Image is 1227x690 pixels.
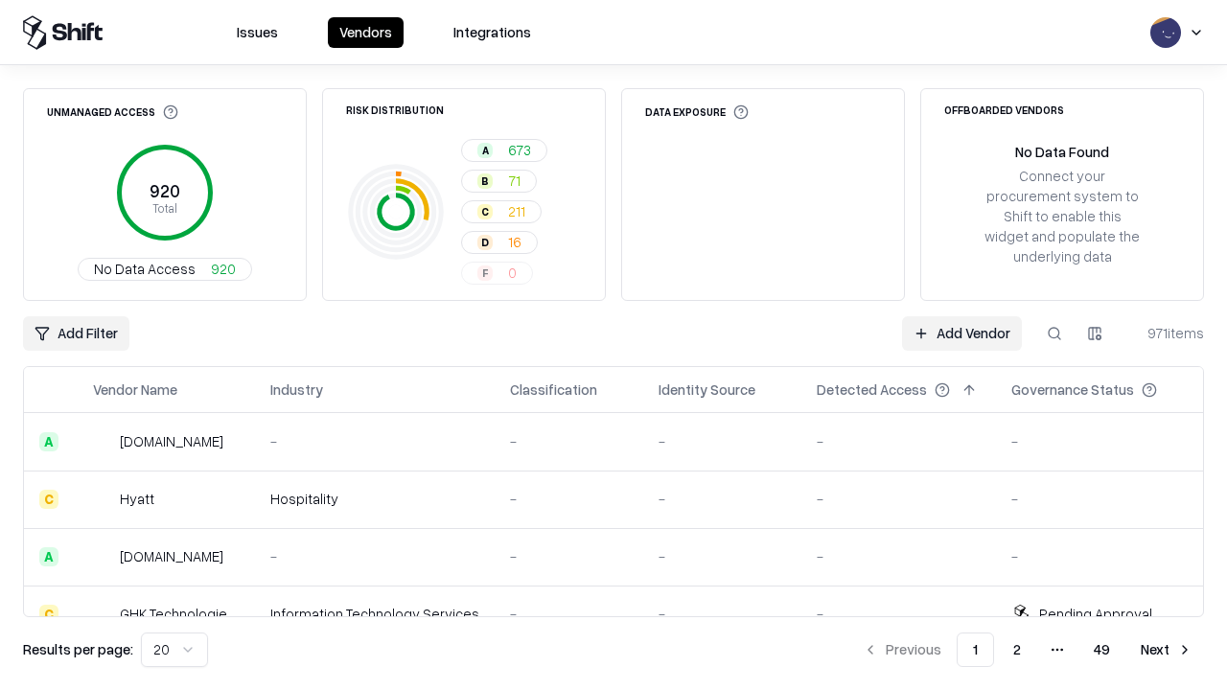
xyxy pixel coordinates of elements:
[659,546,786,566] div: -
[270,379,323,400] div: Industry
[270,489,479,509] div: Hospitality
[47,104,178,120] div: Unmanaged Access
[1011,431,1188,451] div: -
[78,258,252,281] button: No Data Access920
[508,171,521,191] span: 71
[659,604,786,624] div: -
[1011,546,1188,566] div: -
[23,316,129,351] button: Add Filter
[120,546,223,566] div: [DOMAIN_NAME]
[94,259,196,279] span: No Data Access
[328,17,404,48] button: Vendors
[1011,489,1188,509] div: -
[477,173,493,189] div: B
[39,605,58,624] div: C
[983,166,1142,267] div: Connect your procurement system to Shift to enable this widget and populate the underlying data
[150,180,180,201] tspan: 920
[1078,632,1125,667] button: 49
[510,604,628,624] div: -
[461,200,542,223] button: C211
[510,546,628,566] div: -
[270,546,479,566] div: -
[817,431,981,451] div: -
[998,632,1036,667] button: 2
[211,259,236,279] span: 920
[817,489,981,509] div: -
[645,104,749,120] div: Data Exposure
[39,432,58,451] div: A
[461,170,537,193] button: B71
[477,235,493,250] div: D
[39,547,58,566] div: A
[817,546,981,566] div: -
[1039,604,1152,624] div: Pending Approval
[461,139,547,162] button: A673
[851,632,1204,667] nav: pagination
[270,604,479,624] div: Information Technology Services
[510,431,628,451] div: -
[817,604,981,624] div: -
[1015,142,1109,162] div: No Data Found
[270,431,479,451] div: -
[120,604,240,624] div: GHK Technologies Inc.
[120,489,154,509] div: Hyatt
[39,490,58,509] div: C
[23,639,133,659] p: Results per page:
[477,204,493,219] div: C
[508,232,521,252] span: 16
[1127,323,1204,343] div: 971 items
[152,200,177,216] tspan: Total
[659,379,755,400] div: Identity Source
[659,431,786,451] div: -
[93,379,177,400] div: Vendor Name
[659,489,786,509] div: -
[902,316,1022,351] a: Add Vendor
[225,17,289,48] button: Issues
[93,490,112,509] img: Hyatt
[442,17,543,48] button: Integrations
[477,143,493,158] div: A
[957,632,994,667] button: 1
[346,104,444,115] div: Risk Distribution
[508,140,531,160] span: 673
[1129,632,1204,667] button: Next
[510,489,628,509] div: -
[461,231,538,254] button: D16
[93,432,112,451] img: intrado.com
[817,379,927,400] div: Detected Access
[510,379,597,400] div: Classification
[120,431,223,451] div: [DOMAIN_NAME]
[93,605,112,624] img: GHK Technologies Inc.
[944,104,1064,115] div: Offboarded Vendors
[508,201,525,221] span: 211
[1011,379,1134,400] div: Governance Status
[93,547,112,566] img: primesec.co.il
